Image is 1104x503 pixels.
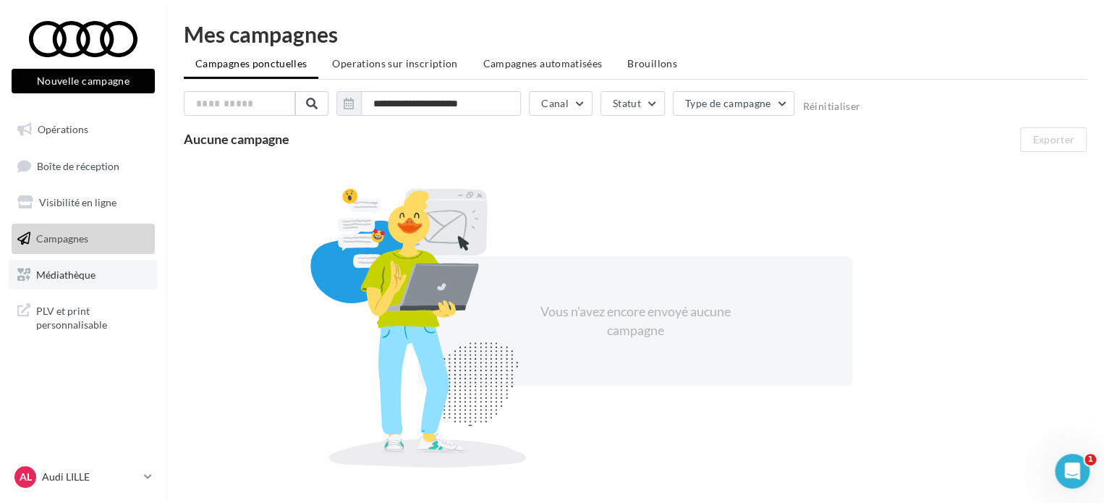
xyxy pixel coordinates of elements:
[37,159,119,172] span: Boîte de réception
[12,463,155,491] a: AL Audi LILLE
[511,303,760,339] div: Vous n'avez encore envoyé aucune campagne
[36,301,149,332] span: PLV et print personnalisable
[42,470,138,484] p: Audi LILLE
[9,224,158,254] a: Campagnes
[802,101,860,112] button: Réinitialiser
[20,470,32,484] span: AL
[627,57,677,69] span: Brouillons
[9,151,158,182] a: Boîte de réception
[1055,454,1090,489] iframe: Intercom live chat
[9,260,158,290] a: Médiathèque
[184,23,1087,45] div: Mes campagnes
[1020,127,1087,152] button: Exporter
[39,196,116,208] span: Visibilité en ligne
[36,268,95,280] span: Médiathèque
[529,91,593,116] button: Canal
[332,57,457,69] span: Operations sur inscription
[36,232,88,245] span: Campagnes
[9,187,158,218] a: Visibilité en ligne
[1084,454,1096,465] span: 1
[184,131,289,147] span: Aucune campagne
[600,91,665,116] button: Statut
[12,69,155,93] button: Nouvelle campagne
[483,57,602,69] span: Campagnes automatisées
[673,91,795,116] button: Type de campagne
[38,123,88,135] span: Opérations
[9,295,158,338] a: PLV et print personnalisable
[9,114,158,145] a: Opérations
